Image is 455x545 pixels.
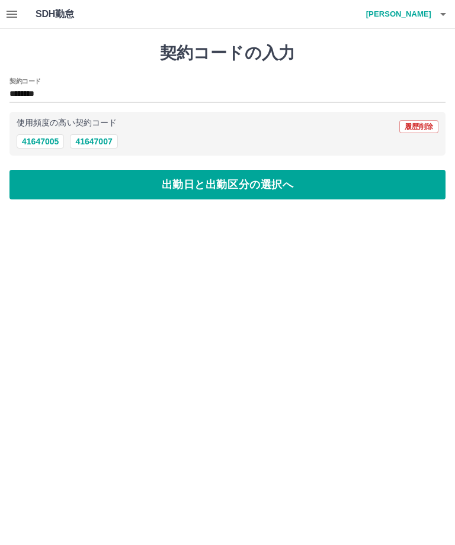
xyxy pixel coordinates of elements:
[399,120,438,133] button: 履歴削除
[17,134,64,149] button: 41647005
[9,170,446,199] button: 出勤日と出勤区分の選択へ
[9,76,41,86] h2: 契約コード
[70,134,117,149] button: 41647007
[9,43,446,63] h1: 契約コードの入力
[17,119,117,127] p: 使用頻度の高い契約コード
